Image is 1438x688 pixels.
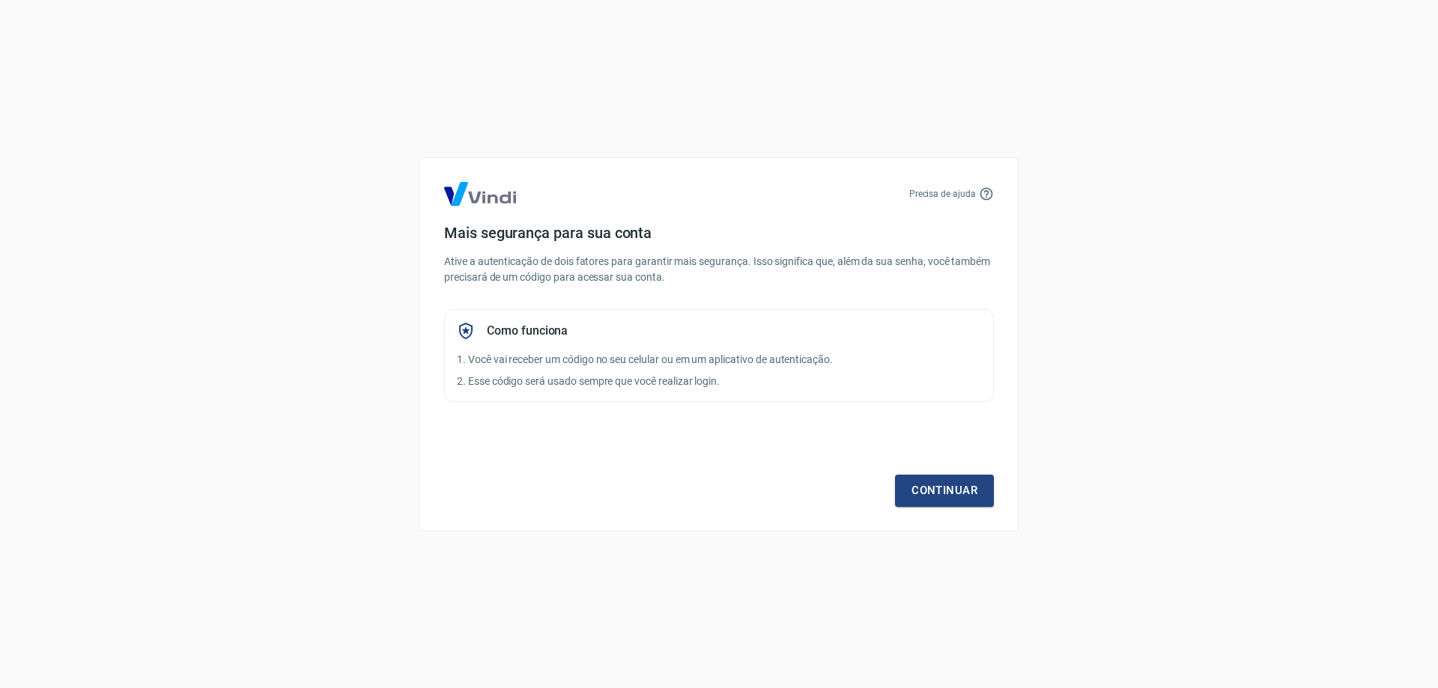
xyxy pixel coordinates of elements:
a: Continuar [895,475,994,506]
p: 1. Você vai receber um código no seu celular ou em um aplicativo de autenticação. [457,352,981,368]
h5: Como funciona [487,323,568,338]
p: Precisa de ajuda [909,187,976,201]
h4: Mais segurança para sua conta [444,224,994,242]
img: Logo Vind [444,182,516,206]
p: 2. Esse código será usado sempre que você realizar login. [457,374,981,389]
p: Ative a autenticação de dois fatores para garantir mais segurança. Isso significa que, além da su... [444,254,994,285]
